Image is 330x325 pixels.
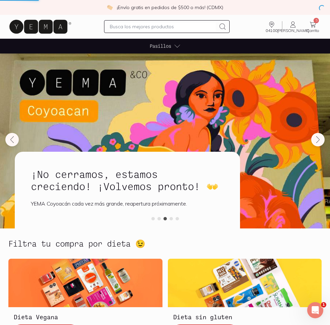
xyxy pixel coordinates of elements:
span: Pasillos [150,42,171,49]
h2: Filtra tu compra por dieta 😉 [8,239,145,248]
span: 04100 [266,28,277,33]
p: ¡Envío gratis en pedidos de $500 o más! (CDMX) [117,4,223,11]
img: check [107,4,113,10]
span: [PERSON_NAME] [277,28,309,33]
img: Dieta Vegana [8,259,162,307]
img: Dieta sin gluten [168,259,322,307]
h3: Dieta Vegana [14,313,157,321]
iframe: Intercom live chat [307,302,323,318]
span: 5 [314,18,319,23]
span: 1 [321,302,326,308]
input: Busca los mejores productos [110,23,216,31]
a: 5Carrito [304,21,322,33]
h2: ¡No cerramos, estamos creciendo! ¡Volvemos pronto! 👐 [31,168,224,192]
h3: Dieta sin gluten [173,313,317,321]
a: Entrega a: 04100 [261,21,282,33]
p: YEMA Coyoacán cada vez más grande, reapertura próximamente. [31,200,224,207]
span: Carrito [307,28,319,33]
a: [PERSON_NAME] [282,21,304,33]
